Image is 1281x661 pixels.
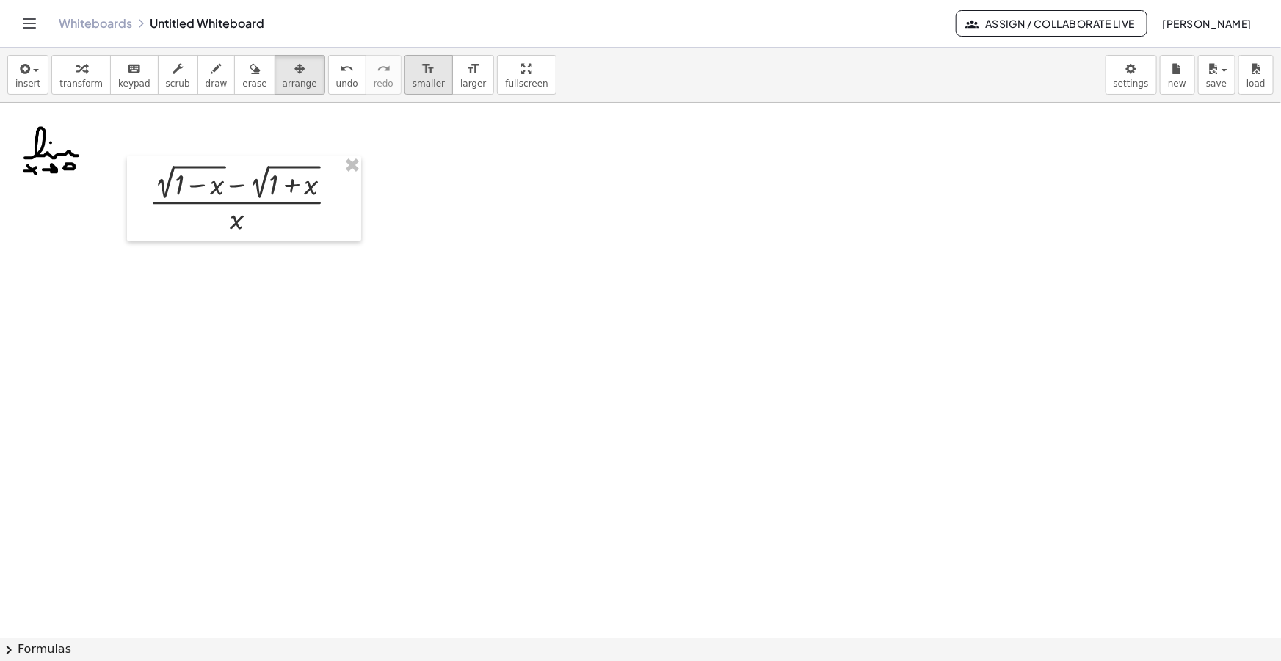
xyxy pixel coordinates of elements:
i: format_size [466,60,480,78]
span: save [1206,78,1227,89]
a: Whiteboards [59,16,132,31]
button: format_sizesmaller [404,55,453,95]
button: insert [7,55,48,95]
button: redoredo [366,55,402,95]
span: new [1168,78,1186,89]
button: keyboardkeypad [110,55,159,95]
button: erase [234,55,275,95]
span: undo [336,78,358,89]
span: fullscreen [505,78,548,89]
button: [PERSON_NAME] [1150,10,1263,37]
span: Assign / Collaborate Live [968,17,1135,30]
button: fullscreen [497,55,556,95]
button: draw [197,55,236,95]
span: redo [374,78,393,89]
button: Toggle navigation [18,12,41,35]
button: arrange [275,55,325,95]
span: transform [59,78,103,89]
span: scrub [166,78,190,89]
button: load [1238,55,1274,95]
span: smaller [413,78,445,89]
span: [PERSON_NAME] [1162,17,1252,30]
button: settings [1106,55,1157,95]
button: transform [51,55,111,95]
span: larger [460,78,486,89]
span: draw [206,78,228,89]
button: format_sizelarger [452,55,494,95]
button: save [1198,55,1235,95]
span: keypad [118,78,150,89]
i: redo [377,60,391,78]
i: format_size [421,60,435,78]
i: undo [340,60,354,78]
span: load [1246,78,1266,89]
span: insert [15,78,40,89]
button: scrub [158,55,198,95]
span: erase [242,78,266,89]
button: Assign / Collaborate Live [956,10,1147,37]
i: keyboard [127,60,141,78]
span: arrange [283,78,317,89]
button: undoundo [328,55,366,95]
button: new [1160,55,1195,95]
span: settings [1114,78,1149,89]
